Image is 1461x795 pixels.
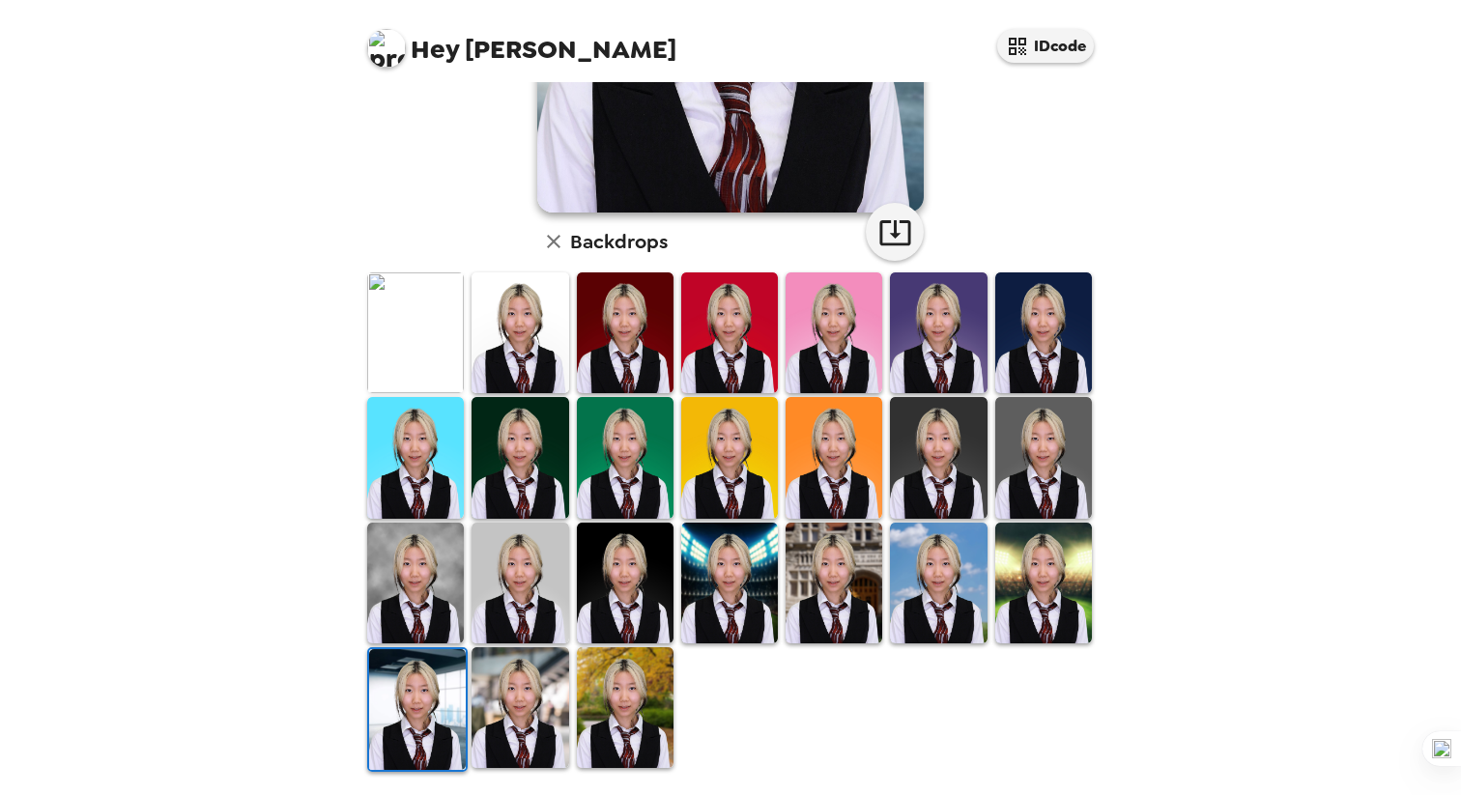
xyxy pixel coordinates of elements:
[367,272,464,393] img: Original
[367,29,406,68] img: profile pic
[570,226,668,257] h6: Backdrops
[367,19,676,63] span: [PERSON_NAME]
[997,29,1094,63] button: IDcode
[411,32,459,67] span: Hey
